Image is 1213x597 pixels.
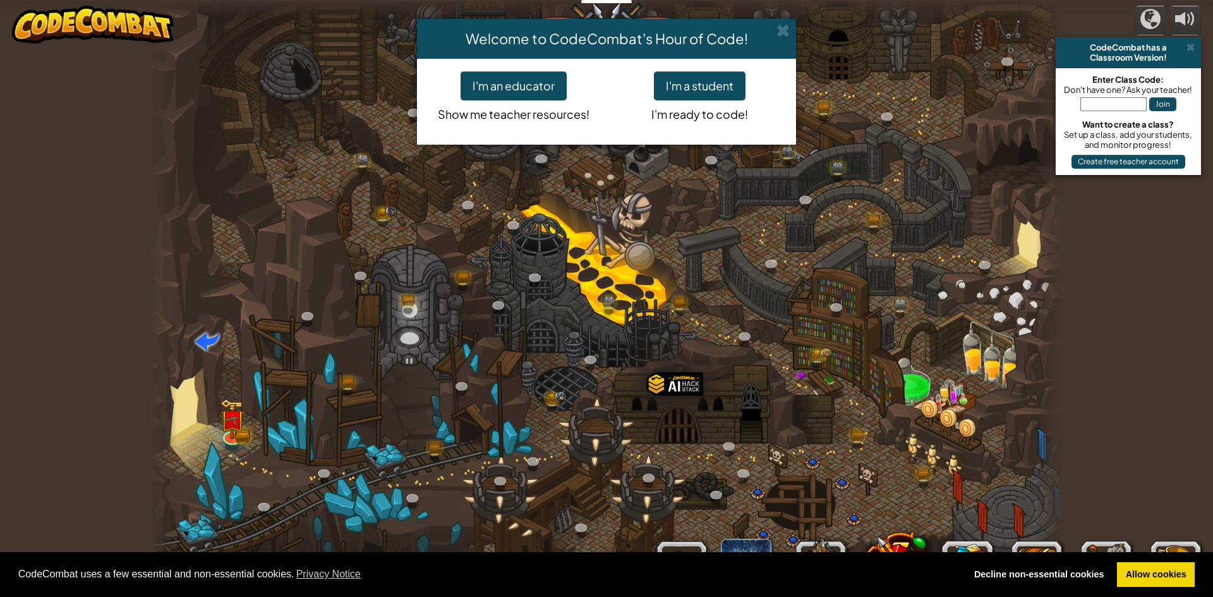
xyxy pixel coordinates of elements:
[654,71,745,100] button: I'm a student
[461,71,567,100] button: I'm an educator
[426,28,787,49] h4: Welcome to CodeCombat's Hour of Code!
[430,100,597,123] p: Show me teacher resources!
[616,100,783,123] p: I'm ready to code!
[18,565,956,584] span: CodeCombat uses a few essential and non-essential cookies.
[294,565,363,584] a: learn more about cookies
[1117,562,1195,588] a: allow cookies
[965,562,1113,588] a: deny cookies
